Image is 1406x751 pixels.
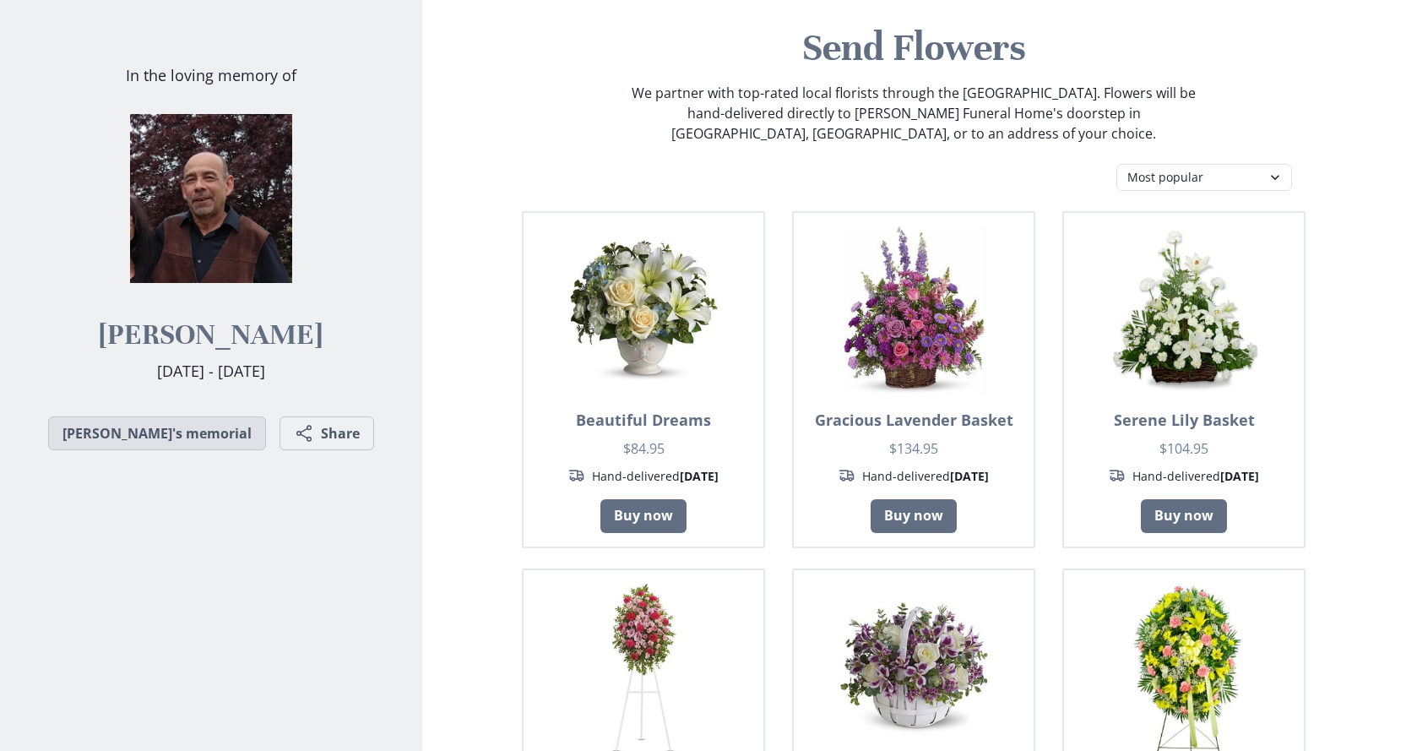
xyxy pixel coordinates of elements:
[127,114,296,283] img: Jerry
[436,24,1393,73] h1: Send Flowers
[630,83,1197,144] p: We partner with top-rated local florists through the [GEOGRAPHIC_DATA]. Flowers will be hand-deli...
[1141,499,1227,533] a: Buy now
[126,64,296,87] p: In the loving memory of
[600,499,687,533] a: Buy now
[1116,164,1292,191] select: Category filter
[48,416,266,450] a: [PERSON_NAME]'s memorial
[157,361,265,381] span: [DATE] - [DATE]
[99,317,323,353] h2: [PERSON_NAME]
[871,499,957,533] a: Buy now
[280,416,374,450] button: Share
